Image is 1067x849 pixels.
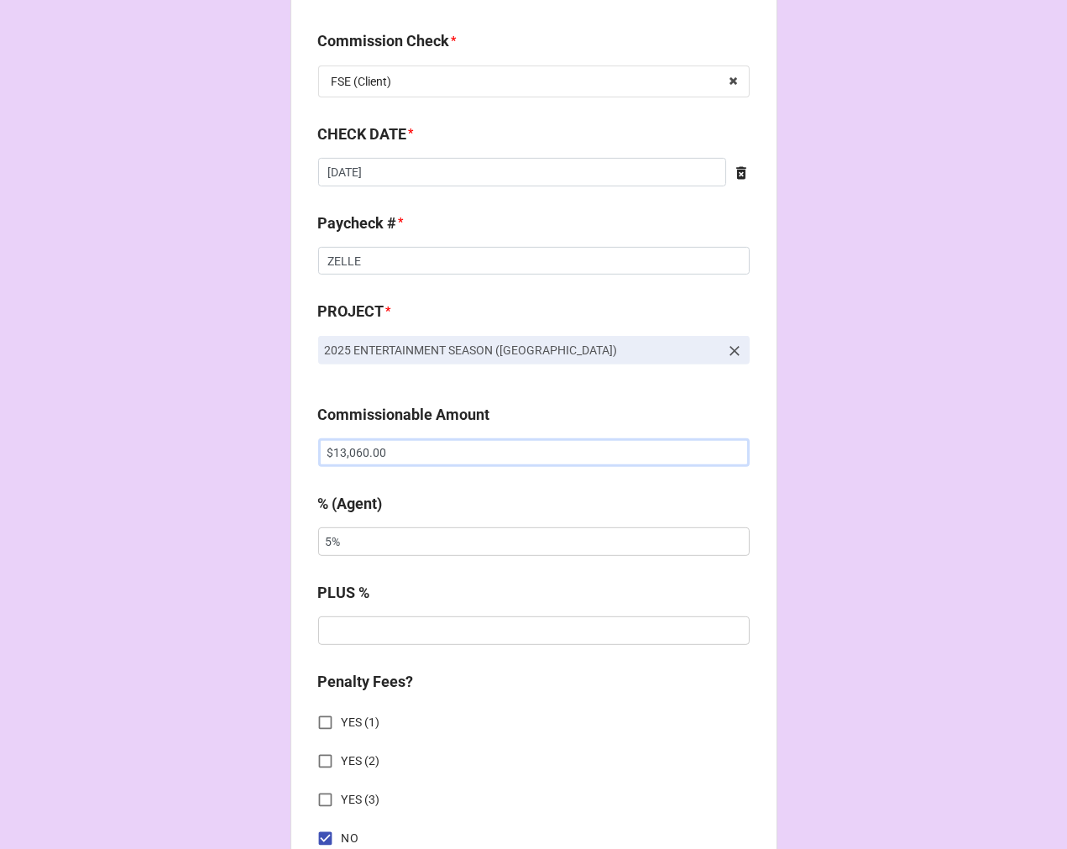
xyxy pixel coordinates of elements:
[318,581,370,605] label: PLUS %
[318,158,726,186] input: Date
[342,830,358,847] span: NO
[318,492,383,516] label: % (Agent)
[325,342,719,359] p: 2025 ENTERTAINMENT SEASON ([GEOGRAPHIC_DATA])
[318,670,414,694] label: Penalty Fees?
[318,29,450,53] label: Commission Check
[332,76,392,87] div: FSE (Client)
[342,714,380,731] span: YES (1)
[318,123,407,146] label: CHECK DATE
[318,300,384,323] label: PROJECT
[318,212,397,235] label: Paycheck #
[318,403,490,427] label: Commissionable Amount
[342,752,380,770] span: YES (2)
[342,791,380,809] span: YES (3)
